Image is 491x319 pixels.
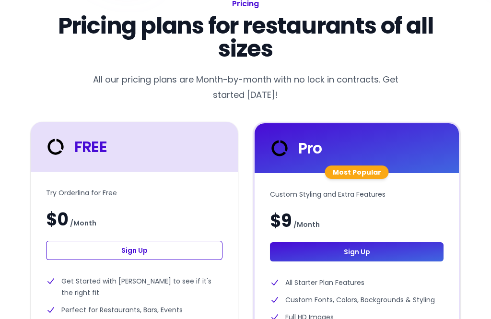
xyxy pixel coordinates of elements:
span: $9 [270,212,292,231]
div: Most Popular [325,165,389,179]
li: Get Started with [PERSON_NAME] to see if it's the right fit [46,275,222,298]
p: All our pricing plans are Month-by-month with no lock in contracts. Get started [DATE]! [84,72,407,103]
span: / Month [70,217,96,229]
div: FREE [44,135,107,158]
span: $0 [46,210,68,229]
li: Perfect for Restaurants, Bars, Events [46,304,222,316]
p: Try Orderlina for Free [46,187,222,199]
p: Custom Styling and Extra Features [270,189,444,200]
div: Pro [268,137,322,160]
a: Sign Up [46,241,222,260]
a: Sign Up [270,242,444,261]
li: Custom Fonts, Colors, Backgrounds & Styling [270,294,444,306]
li: All Starter Plan Features [270,277,444,288]
span: / Month [293,219,320,230]
p: Pricing plans for restaurants of all sizes [31,14,460,60]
